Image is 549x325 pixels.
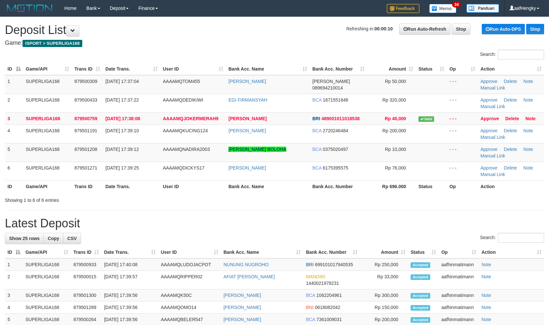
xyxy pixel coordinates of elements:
td: Rp 300,000 [360,289,408,301]
td: aafhinmatimann [439,271,479,289]
td: [DATE] 17:39:57 [102,271,158,289]
th: Op: activate to sort column ascending [447,63,478,75]
a: CSV [63,233,81,244]
span: AAAAMQDEDIKIWI [163,97,203,103]
span: ISPORT > SUPERLIGA168 [23,40,82,47]
th: ID: activate to sort column descending [5,63,23,75]
h4: Game: [5,40,544,46]
a: Manual Link [480,135,505,140]
a: Approve [480,97,497,103]
a: [PERSON_NAME] [224,305,261,310]
span: [PERSON_NAME] [312,79,350,84]
span: Show 25 rows [9,236,39,241]
a: [PERSON_NAME] BOLOHA [228,147,286,152]
th: Status: activate to sort column ascending [408,246,439,258]
span: BCA [312,128,322,133]
th: Bank Acc. Number: activate to sort column ascending [310,63,367,75]
span: BCA [312,165,322,171]
a: Approve [480,79,497,84]
td: Rp 33,000 [360,271,408,289]
a: Note [524,79,533,84]
span: BCA [312,97,322,103]
td: 879500933 [71,258,102,271]
td: - - - [447,75,478,94]
span: [DATE] 17:39:12 [105,147,139,152]
th: Bank Acc. Name: activate to sort column ascending [221,246,304,258]
a: Note [481,305,491,310]
td: 6 [5,162,23,180]
a: Note [524,97,533,103]
span: [DATE] 17:39:25 [105,165,139,171]
td: SUPERLIGA168 [23,75,72,94]
span: 879500433 [74,97,97,103]
span: Copy 489001011018538 to clipboard [322,116,360,121]
label: Search: [480,50,544,59]
td: [DATE] 17:40:08 [102,258,158,271]
a: [PERSON_NAME] [224,293,261,298]
a: Note [525,116,536,121]
td: aafhinmatimann [439,258,479,271]
a: Approve [480,147,497,152]
th: User ID: activate to sort column ascending [158,246,221,258]
td: 4 [5,124,23,143]
a: [PERSON_NAME] [228,165,266,171]
span: Copy 1440021978231 to clipboard [306,281,339,286]
td: AAAAMQOMO14 [158,301,221,314]
td: Rp 150,000 [360,301,408,314]
td: - - - [447,124,478,143]
span: [DATE] 17:37:04 [105,79,139,84]
td: aafhinmatimann [439,289,479,301]
a: Delete [504,79,517,84]
th: Bank Acc. Number: activate to sort column ascending [303,246,360,258]
td: SUPERLIGA168 [23,258,71,271]
td: SUPERLIGA168 [23,162,72,180]
th: Bank Acc. Name [226,180,310,192]
td: 879501300 [71,289,102,301]
td: AAAAMQLUDOJACPOT [158,258,221,271]
span: 879501191 [74,128,97,133]
span: Rp 10,000 [385,147,406,152]
span: BRI [312,116,320,121]
img: Button%20Memo.svg [429,4,457,13]
a: Manual Link [480,85,505,90]
td: AAAAMQK50C [158,289,221,301]
a: [PERSON_NAME] [228,116,267,121]
a: Run Auto-Refresh [399,24,450,35]
th: User ID: activate to sort column ascending [160,63,226,75]
td: SUPERLIGA168 [23,94,72,112]
span: Copy 7361009031 to clipboard [316,317,342,322]
td: 3 [5,289,23,301]
span: Accepted [411,305,430,311]
span: BNI [306,305,313,310]
span: Accepted [411,317,430,323]
span: AAAAMQKUCING124 [163,128,208,133]
span: BRI [306,262,313,267]
td: 879500015 [71,271,102,289]
a: Approve [480,165,497,171]
h1: Deposit List [5,24,544,37]
th: Trans ID: activate to sort column ascending [71,246,102,258]
span: Accepted [411,293,430,299]
a: EGI FIRMANSYAH [228,97,267,103]
a: Note [481,262,491,267]
span: AAAAMQNADIRA2003 [163,147,210,152]
th: Game/API: activate to sort column ascending [23,63,72,75]
span: AAAAMQJOKERMERAH9 [163,116,218,121]
span: Accepted [411,262,430,268]
img: Feedback.jpg [387,4,419,13]
span: Refreshing in: [346,26,393,31]
a: Approve [480,116,499,121]
a: Delete [504,147,517,152]
td: 1 [5,258,23,271]
a: Delete [505,116,519,121]
th: Amount: activate to sort column ascending [360,246,408,258]
td: 879501289 [71,301,102,314]
th: Game/API: activate to sort column ascending [23,246,71,258]
a: Approve [480,128,497,133]
td: 2 [5,271,23,289]
th: ID [5,180,23,192]
span: Rp 320,000 [383,97,406,103]
span: Copy 089694210014 to clipboard [312,85,343,90]
span: 879501208 [74,147,97,152]
span: BCA [306,317,315,322]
